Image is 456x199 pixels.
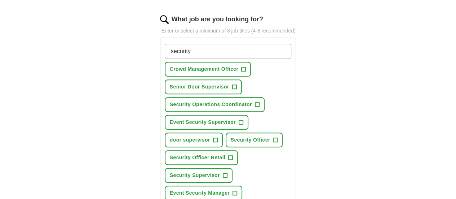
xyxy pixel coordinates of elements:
[231,136,270,144] span: Security Officer
[165,62,251,77] button: Crowd Management Officer
[160,27,296,35] p: Enter or select a minimum of 3 job titles (4-8 recommended)
[170,101,252,108] span: Security Operations Coordinator
[170,65,238,73] span: Crowd Management Officer
[165,79,242,94] button: Senior Door Supervisor
[160,15,169,24] img: search.png
[165,97,265,112] button: Security Operations Coordinator
[170,118,236,126] span: Event Security Supervisor
[170,172,220,179] span: Security Supervisor
[170,189,230,197] span: Event Security Manager
[172,14,263,24] label: What job are you looking for?
[226,133,283,147] button: Security Officer
[165,115,248,130] button: Event Security Supervisor
[165,44,292,59] input: Type a job title and press enter
[170,154,225,161] span: Security Officer Retail
[170,83,229,91] span: Senior Door Supervisor
[165,133,223,147] button: door supervisor
[165,150,238,165] button: Security Officer Retail
[170,136,210,144] span: door supervisor
[165,168,233,183] button: Security Supervisor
